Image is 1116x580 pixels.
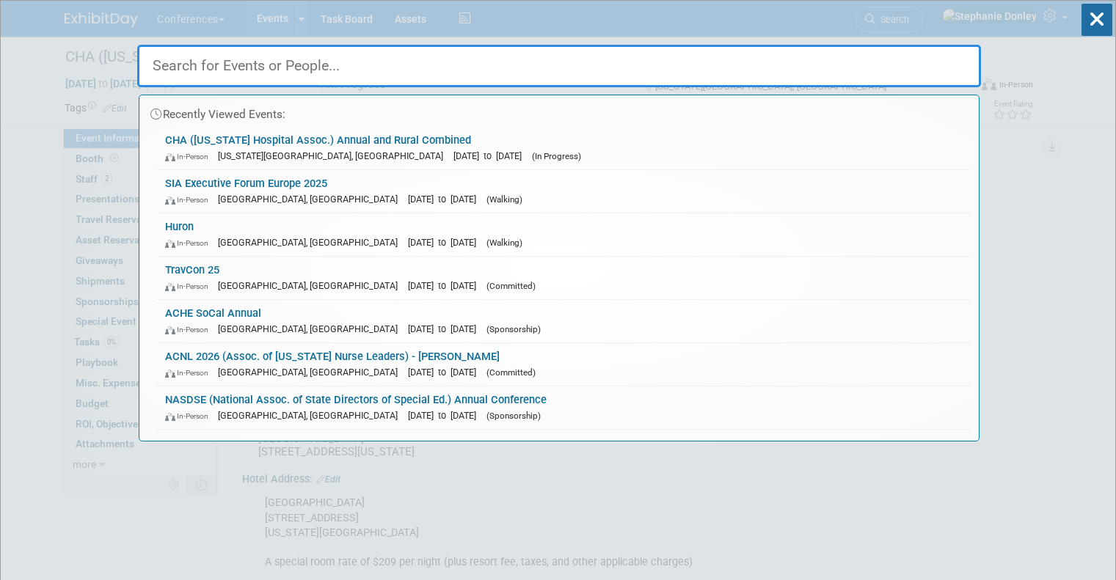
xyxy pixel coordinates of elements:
[218,237,405,248] span: [GEOGRAPHIC_DATA], [GEOGRAPHIC_DATA]
[486,238,522,248] span: (Walking)
[165,195,215,205] span: In-Person
[218,194,405,205] span: [GEOGRAPHIC_DATA], [GEOGRAPHIC_DATA]
[218,367,405,378] span: [GEOGRAPHIC_DATA], [GEOGRAPHIC_DATA]
[158,127,971,169] a: CHA ([US_STATE] Hospital Assoc.) Annual and Rural Combined In-Person [US_STATE][GEOGRAPHIC_DATA],...
[165,325,215,334] span: In-Person
[408,280,484,291] span: [DATE] to [DATE]
[486,411,541,421] span: (Sponsorship)
[165,282,215,291] span: In-Person
[165,238,215,248] span: In-Person
[158,170,971,213] a: SIA Executive Forum Europe 2025 In-Person [GEOGRAPHIC_DATA], [GEOGRAPHIC_DATA] [DATE] to [DATE] (...
[486,281,536,291] span: (Committed)
[158,343,971,386] a: ACNL 2026 (Assoc. of [US_STATE] Nurse Leaders) - [PERSON_NAME] In-Person [GEOGRAPHIC_DATA], [GEOG...
[453,150,529,161] span: [DATE] to [DATE]
[408,323,484,334] span: [DATE] to [DATE]
[137,45,981,87] input: Search for Events or People...
[165,152,215,161] span: In-Person
[408,367,484,378] span: [DATE] to [DATE]
[408,194,484,205] span: [DATE] to [DATE]
[158,386,971,429] a: NASDSE (National Assoc. of State Directors of Special Ed.) Annual Conference In-Person [GEOGRAPHI...
[218,323,405,334] span: [GEOGRAPHIC_DATA], [GEOGRAPHIC_DATA]
[165,368,215,378] span: In-Person
[486,324,541,334] span: (Sponsorship)
[158,300,971,342] a: ACHE SoCal Annual In-Person [GEOGRAPHIC_DATA], [GEOGRAPHIC_DATA] [DATE] to [DATE] (Sponsorship)
[218,150,451,161] span: [US_STATE][GEOGRAPHIC_DATA], [GEOGRAPHIC_DATA]
[158,213,971,256] a: Huron In-Person [GEOGRAPHIC_DATA], [GEOGRAPHIC_DATA] [DATE] to [DATE] (Walking)
[218,280,405,291] span: [GEOGRAPHIC_DATA], [GEOGRAPHIC_DATA]
[486,367,536,378] span: (Committed)
[408,410,484,421] span: [DATE] to [DATE]
[532,151,581,161] span: (In Progress)
[165,411,215,421] span: In-Person
[486,194,522,205] span: (Walking)
[158,257,971,299] a: TravCon 25 In-Person [GEOGRAPHIC_DATA], [GEOGRAPHIC_DATA] [DATE] to [DATE] (Committed)
[218,410,405,421] span: [GEOGRAPHIC_DATA], [GEOGRAPHIC_DATA]
[408,237,484,248] span: [DATE] to [DATE]
[147,95,971,127] div: Recently Viewed Events:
